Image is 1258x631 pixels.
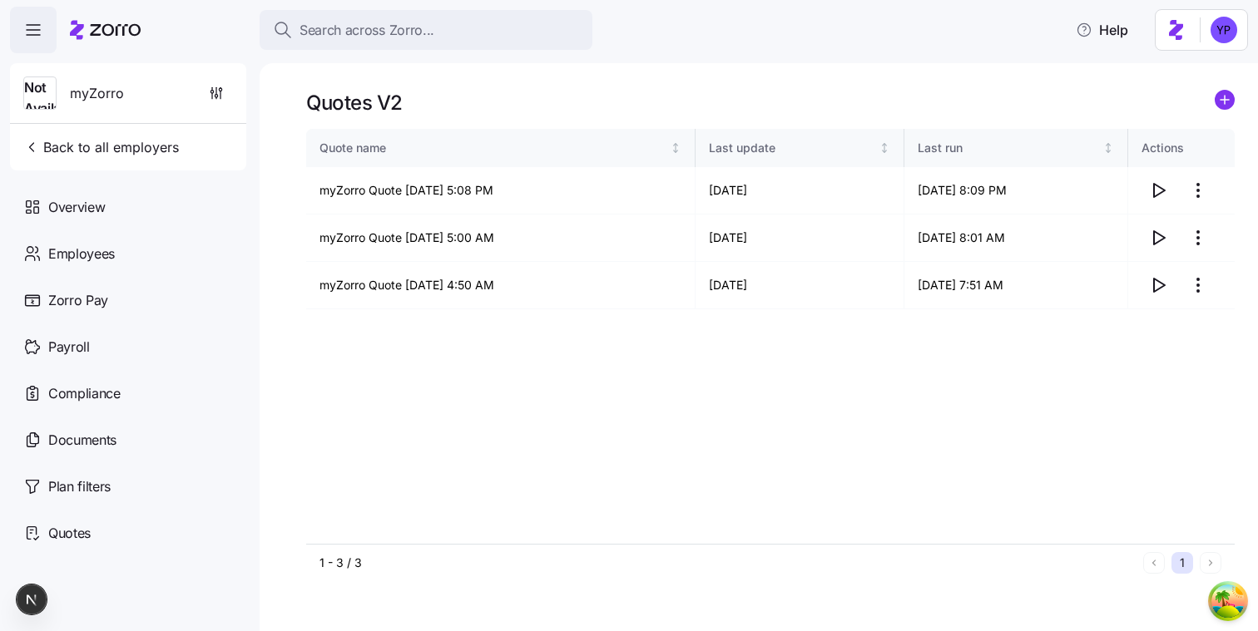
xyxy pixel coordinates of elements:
[306,90,403,116] h1: Quotes V2
[17,131,186,164] button: Back to all employers
[10,277,246,323] a: Zorro Pay
[1076,20,1128,40] span: Help
[10,184,246,230] a: Overview
[1215,90,1235,116] a: add icon
[670,142,681,154] div: Not sorted
[709,139,876,157] div: Last update
[48,337,90,357] span: Payroll
[10,370,246,417] a: Compliance
[70,83,124,104] span: myZorro
[48,476,111,497] span: Plan filters
[306,167,696,214] td: myZorro Quote [DATE] 5:08 PM
[10,510,246,556] a: Quotes
[306,262,696,309] td: myZorro Quote [DATE] 4:50 AM
[48,290,108,311] span: Zorro Pay
[306,214,696,262] td: myZorro Quote [DATE] 5:00 AM
[10,323,246,370] a: Payroll
[1062,13,1142,47] button: Help
[48,383,121,404] span: Compliance
[904,129,1128,167] th: Last runNot sorted
[904,167,1128,214] td: [DATE] 8:09 PM
[48,523,91,544] span: Quotes
[1143,552,1165,574] button: Previous page
[24,77,79,119] span: Not Available
[904,214,1128,262] td: [DATE] 8:01 AM
[918,139,1100,157] div: Last run
[300,20,434,41] span: Search across Zorro...
[10,230,246,277] a: Employees
[1142,139,1221,157] div: Actions
[10,463,246,510] a: Plan filters
[1215,90,1235,110] svg: add icon
[696,262,904,309] td: [DATE]
[879,142,890,154] div: Not sorted
[1211,17,1237,43] img: c96db68502095cbe13deb370068b0a9f
[1171,552,1193,574] button: 1
[696,214,904,262] td: [DATE]
[319,555,1137,571] div: 1 - 3 / 3
[23,137,179,157] span: Back to all employers
[10,417,246,463] a: Documents
[1211,584,1245,618] button: Open Tanstack query devtools
[1102,142,1114,154] div: Not sorted
[260,10,592,50] button: Search across Zorro...
[696,167,904,214] td: [DATE]
[319,139,666,157] div: Quote name
[48,197,105,218] span: Overview
[1200,552,1221,574] button: Next page
[696,129,904,167] th: Last updateNot sorted
[48,244,115,264] span: Employees
[306,129,696,167] th: Quote nameNot sorted
[48,430,116,451] span: Documents
[904,262,1128,309] td: [DATE] 7:51 AM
